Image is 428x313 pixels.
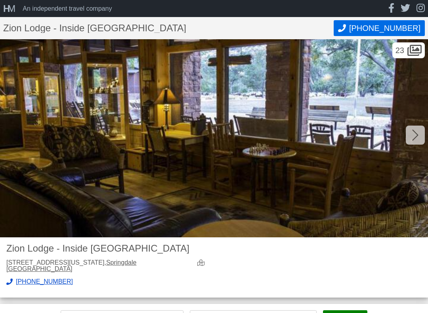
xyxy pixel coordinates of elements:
[3,4,19,13] a: HM
[3,23,334,33] h1: Zion Lodge - Inside [GEOGRAPHIC_DATA]
[388,3,394,14] a: facebook
[16,279,73,285] span: [PHONE_NUMBER]
[3,3,8,14] span: H
[8,3,13,14] span: M
[392,42,425,58] div: 23
[6,260,191,272] div: [STREET_ADDRESS][US_STATE],
[349,24,420,33] span: [PHONE_NUMBER]
[401,3,410,14] a: twitter
[197,260,208,272] a: view map
[3,42,35,74] img: Independent
[417,3,425,14] a: instagram
[334,20,425,36] button: Call
[6,259,136,272] a: Springdale [GEOGRAPHIC_DATA]
[23,6,112,12] div: An independent travel company
[6,244,208,253] h2: Zion Lodge - Inside [GEOGRAPHIC_DATA]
